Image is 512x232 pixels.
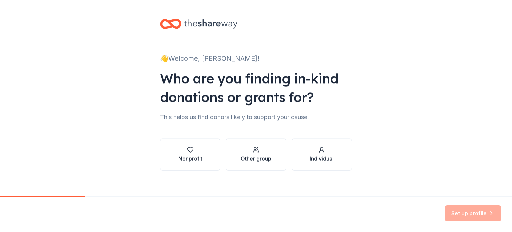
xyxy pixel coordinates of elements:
button: Other group [226,139,286,171]
div: Nonprofit [178,155,202,163]
div: Individual [310,155,334,163]
div: 👋 Welcome, [PERSON_NAME]! [160,53,352,64]
button: Individual [292,139,352,171]
button: Nonprofit [160,139,220,171]
div: Who are you finding in-kind donations or grants for? [160,69,352,106]
div: This helps us find donors likely to support your cause. [160,112,352,123]
div: Other group [241,155,271,163]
